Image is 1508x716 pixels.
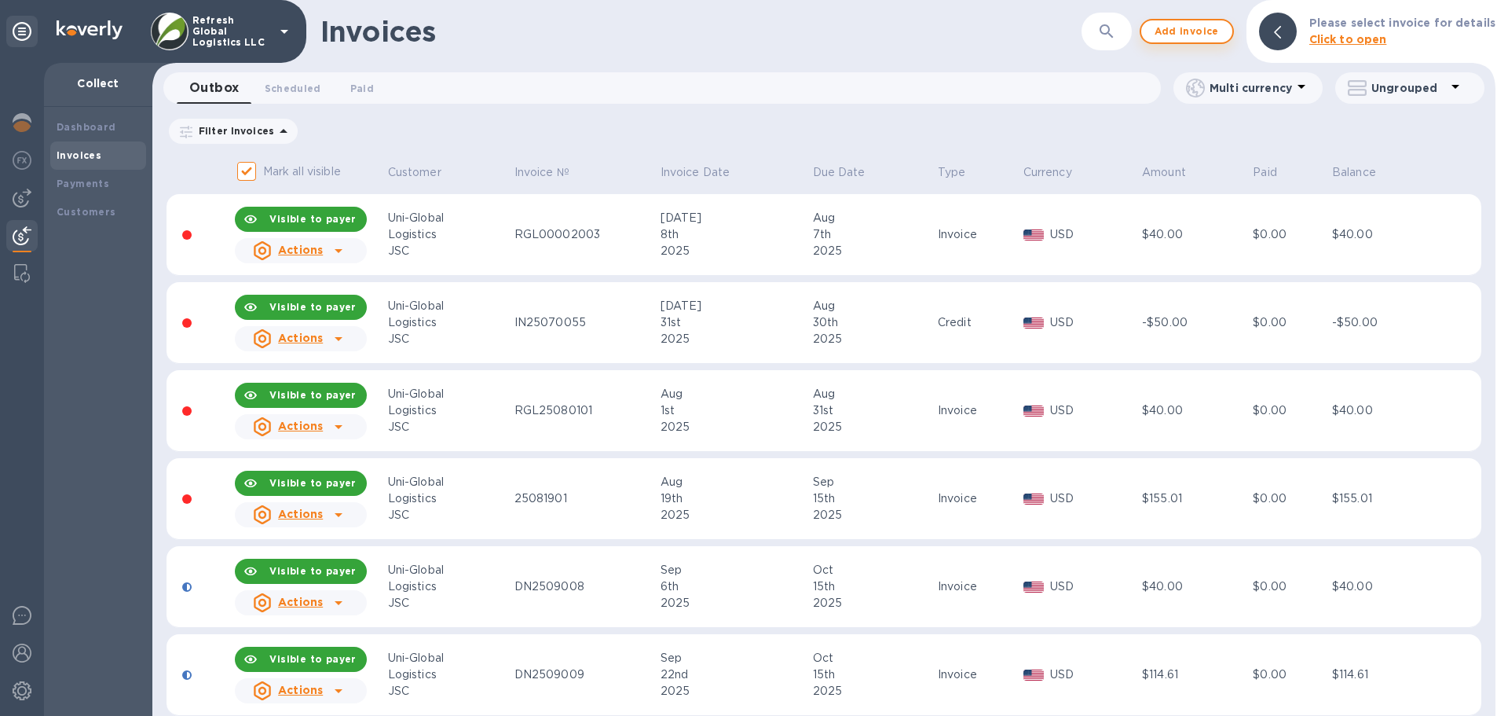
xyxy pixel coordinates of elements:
[1154,22,1220,41] span: Add invoice
[813,243,933,259] div: 2025
[265,80,321,97] span: Scheduled
[388,578,510,595] div: Logistics
[278,596,323,608] u: Actions
[1050,666,1137,683] p: USD
[813,402,933,419] div: 31st
[1142,490,1248,507] div: $155.01
[1332,666,1438,683] div: $114.61
[1332,490,1438,507] div: $155.01
[661,386,808,402] div: Aug
[1023,406,1045,417] img: USD
[269,565,356,577] b: Visible to payer
[388,419,510,435] div: JSC
[57,206,116,218] b: Customers
[1253,402,1327,419] div: $0.00
[1050,402,1137,419] p: USD
[661,243,808,259] div: 2025
[192,15,271,48] p: Refresh Global Logistics LLC
[813,666,933,683] div: 15th
[813,314,933,331] div: 30th
[1253,666,1327,683] div: $0.00
[813,507,933,523] div: 2025
[813,650,933,666] div: Oct
[1023,670,1045,681] img: USD
[1210,80,1292,96] p: Multi currency
[1253,314,1327,331] div: $0.00
[661,595,808,611] div: 2025
[388,595,510,611] div: JSC
[813,386,933,402] div: Aug
[514,578,656,595] div: DN2509008
[1253,226,1327,243] div: $0.00
[1309,33,1387,46] b: Click to open
[189,77,240,99] span: Outbox
[278,332,323,344] u: Actions
[388,507,510,523] div: JSC
[57,149,101,161] b: Invoices
[514,164,569,181] p: Invoice №
[57,20,123,39] img: Logo
[1142,666,1248,683] div: $114.61
[388,243,510,259] div: JSC
[938,164,986,181] span: Type
[1023,494,1045,505] img: USD
[388,683,510,699] div: JSC
[1309,17,1495,29] b: Please select invoice for details
[661,314,808,331] div: 31st
[813,331,933,347] div: 2025
[1142,578,1248,595] div: $40.00
[1023,229,1045,241] img: USD
[1023,164,1072,181] p: Currency
[1023,582,1045,593] img: USD
[938,314,1019,331] div: Credit
[661,164,730,181] p: Invoice Date
[388,226,510,243] div: Logistics
[278,244,323,256] u: Actions
[514,226,656,243] div: RGL00002003
[514,666,656,683] div: DN2509009
[263,163,341,180] p: Mark all visible
[1140,19,1234,44] button: Add invoice
[813,226,933,243] div: 7th
[57,75,140,91] p: Collect
[813,419,933,435] div: 2025
[661,226,808,243] div: 8th
[192,124,274,138] p: Filter Invoices
[661,666,808,683] div: 22nd
[661,562,808,578] div: Sep
[661,164,751,181] span: Invoice Date
[661,210,808,226] div: [DATE]
[388,164,441,181] p: Customer
[661,298,808,314] div: [DATE]
[388,298,510,314] div: Uni-Global
[661,578,808,595] div: 6th
[1023,164,1093,181] span: Currency
[661,474,808,490] div: Aug
[269,213,356,225] b: Visible to payer
[269,477,356,489] b: Visible to payer
[1332,578,1438,595] div: $40.00
[269,301,356,313] b: Visible to payer
[1142,164,1206,181] span: Amount
[938,578,1019,595] div: Invoice
[661,419,808,435] div: 2025
[278,508,323,520] u: Actions
[661,331,808,347] div: 2025
[514,490,656,507] div: 25081901
[514,314,656,331] div: IN25070055
[938,666,1019,683] div: Invoice
[813,164,866,181] p: Due Date
[813,298,933,314] div: Aug
[1050,314,1137,331] p: USD
[1050,226,1137,243] p: USD
[320,15,436,48] h1: Invoices
[388,666,510,683] div: Logistics
[813,474,933,490] div: Sep
[1142,164,1186,181] p: Amount
[938,490,1019,507] div: Invoice
[269,653,356,665] b: Visible to payer
[514,164,590,181] span: Invoice №
[813,595,933,611] div: 2025
[1371,80,1446,96] p: Ungrouped
[13,151,31,170] img: Foreign exchange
